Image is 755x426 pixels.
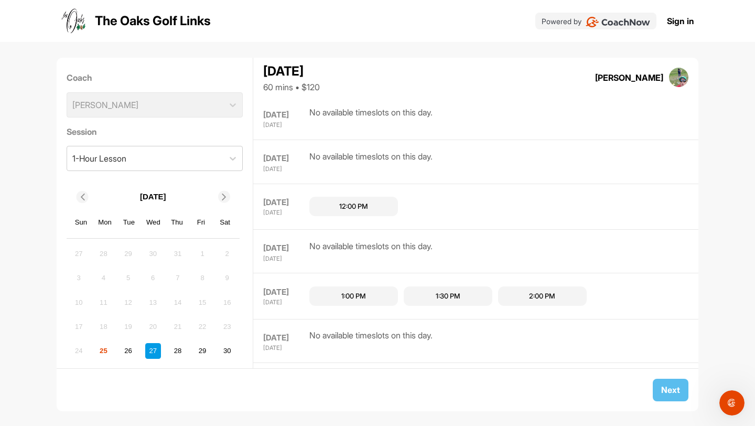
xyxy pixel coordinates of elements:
div: Not available Monday, July 28th, 2025 [95,246,111,262]
div: Wed [146,216,160,229]
div: No available timeslots on this day. [309,150,433,174]
div: [DATE] [263,153,307,165]
div: Not available Wednesday, August 20th, 2025 [145,319,161,335]
div: [DATE] [263,208,307,217]
div: Not available Saturday, August 9th, 2025 [219,270,235,286]
label: Coach [67,71,243,84]
div: Not available Thursday, July 31st, 2025 [170,246,186,262]
div: Not available Friday, August 15th, 2025 [195,294,210,310]
label: Session [67,125,243,138]
p: The Oaks Golf Links [95,12,211,30]
div: Choose Friday, August 29th, 2025 [195,343,210,359]
div: Not available Sunday, August 10th, 2025 [71,294,87,310]
div: [DATE] [263,344,307,353]
div: Choose Tuesday, August 26th, 2025 [121,343,136,359]
div: [DATE] [263,197,307,209]
img: logo [61,8,87,34]
div: 2:00 PM [529,291,555,302]
div: [DATE] [263,298,307,307]
div: 12:00 PM [339,201,368,212]
div: Not available Sunday, August 3rd, 2025 [71,270,87,286]
div: Tue [122,216,136,229]
div: Not available Wednesday, July 30th, 2025 [145,246,161,262]
div: Choose Saturday, September 6th, 2025 [219,367,235,383]
div: month 2025-08 [70,244,236,384]
div: [DATE] [263,254,307,263]
div: Choose Monday, August 25th, 2025 [95,343,111,359]
p: Powered by [542,16,581,27]
div: Mon [98,216,112,229]
div: Choose Thursday, September 4th, 2025 [170,367,186,383]
iframe: Intercom live chat [719,390,745,416]
div: Fri [195,216,208,229]
div: Not available Thursday, August 7th, 2025 [170,270,186,286]
div: Choose Wednesday, August 27th, 2025 [145,343,161,359]
div: Choose Monday, September 1st, 2025 [95,367,111,383]
div: Choose Thursday, August 28th, 2025 [170,343,186,359]
div: Not available Sunday, August 24th, 2025 [71,343,87,359]
div: Not available Sunday, August 17th, 2025 [71,319,87,335]
div: Not available Sunday, July 27th, 2025 [71,246,87,262]
div: Not available Saturday, August 16th, 2025 [219,294,235,310]
img: CoachNow [586,17,650,27]
div: Sun [74,216,88,229]
div: Not available Friday, August 8th, 2025 [195,270,210,286]
div: [DATE] [263,242,307,254]
img: square_ef7e4294bbb976b8b61bd9392d7eb973.jpg [669,68,689,88]
button: Next [653,379,688,401]
div: [PERSON_NAME] [595,71,663,84]
div: No available timeslots on this day. [309,106,433,130]
div: Sat [218,216,232,229]
div: Choose Tuesday, September 2nd, 2025 [121,367,136,383]
div: Not available Tuesday, July 29th, 2025 [121,246,136,262]
div: Not available Friday, August 22nd, 2025 [195,319,210,335]
div: Not available Wednesday, August 13th, 2025 [145,294,161,310]
div: 1:30 PM [436,291,460,302]
div: 60 mins • $120 [263,81,320,93]
div: [DATE] [263,286,307,299]
p: [DATE] [140,191,166,203]
div: Not available Monday, August 11th, 2025 [95,294,111,310]
div: Not available Thursday, August 14th, 2025 [170,294,186,310]
div: [DATE] [263,62,320,81]
div: No available timeslots on this day. [309,329,433,353]
div: 1-Hour Lesson [72,152,126,165]
div: Choose Friday, September 5th, 2025 [195,367,210,383]
div: 1:00 PM [341,291,366,302]
div: [DATE] [263,109,307,121]
div: Not available Saturday, August 2nd, 2025 [219,246,235,262]
div: No available timeslots on this day. [309,240,433,263]
div: Not available Wednesday, August 6th, 2025 [145,270,161,286]
div: Not available Friday, August 1st, 2025 [195,246,210,262]
div: [DATE] [263,121,307,130]
div: [DATE] [263,165,307,174]
div: Choose Saturday, August 30th, 2025 [219,343,235,359]
div: Not available Thursday, August 21st, 2025 [170,319,186,335]
a: Sign in [667,15,694,27]
div: Not available Tuesday, August 19th, 2025 [121,319,136,335]
div: Thu [170,216,184,229]
div: Not available Tuesday, August 5th, 2025 [121,270,136,286]
div: Not available Tuesday, August 12th, 2025 [121,294,136,310]
div: [DATE] [263,332,307,344]
div: Choose Sunday, August 31st, 2025 [71,367,87,383]
div: Not available Monday, August 18th, 2025 [95,319,111,335]
div: Not available Monday, August 4th, 2025 [95,270,111,286]
div: Choose Wednesday, September 3rd, 2025 [145,367,161,383]
div: Not available Saturday, August 23rd, 2025 [219,319,235,335]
